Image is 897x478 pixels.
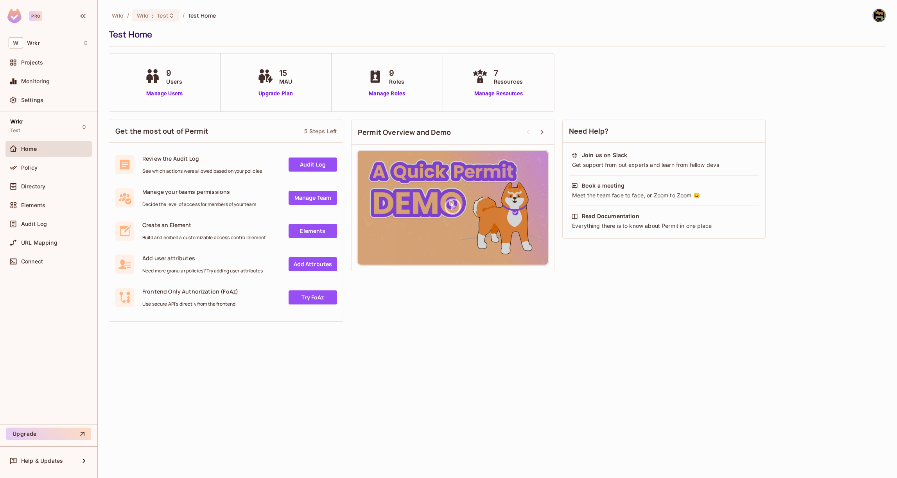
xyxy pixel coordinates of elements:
span: 15 [279,67,292,79]
a: Manage Resources [470,90,527,98]
img: Ashwath Paratal [873,9,886,22]
span: Wrkr [10,118,24,125]
span: Test [157,12,169,19]
span: Connect [21,258,43,265]
div: Join us on Slack [582,151,627,159]
span: Roles [389,77,404,86]
span: Settings [21,97,43,103]
span: Users [166,77,182,86]
span: Manage your teams permissions [142,188,256,195]
a: Elements [289,224,337,238]
span: 9 [389,67,404,79]
a: Try FoAz [289,290,337,304]
span: Need more granular policies? Try adding user attributes [142,268,263,274]
a: Manage Team [289,191,337,205]
div: Get support from out experts and learn from fellow devs [571,161,757,169]
span: Create an Element [142,221,266,229]
div: 5 Steps Left [304,127,337,135]
span: Elements [21,202,45,208]
a: Add Attrbutes [289,257,337,271]
span: Wrkr [137,12,149,19]
span: the active workspace [112,12,124,19]
span: 9 [166,67,182,79]
a: Upgrade Plan [256,90,296,98]
span: Audit Log [21,221,47,227]
div: Meet the team face to face, or Zoom to Zoom 😉 [571,192,757,199]
div: Pro [29,11,42,21]
span: Test Home [188,12,216,19]
span: Projects [21,59,43,66]
span: Decide the level of access for members of your team [142,201,256,208]
div: Test Home [109,29,882,40]
span: Use secure API's directly from the frontend [142,301,238,307]
span: Frontend Only Authorization (FoAz) [142,288,238,295]
span: 7 [494,67,523,79]
button: Upgrade [6,428,91,440]
div: Book a meeting [582,182,624,190]
span: Need Help? [569,126,609,136]
div: Read Documentation [582,212,639,220]
li: / [183,12,185,19]
span: Review the Audit Log [142,155,262,162]
span: Monitoring [21,78,50,84]
a: Manage Roles [366,90,408,98]
div: Everything there is to know about Permit in one place [571,222,757,230]
a: Manage Users [143,90,186,98]
span: Directory [21,183,45,190]
a: Audit Log [289,158,337,172]
span: Permit Overview and Demo [358,127,451,137]
span: W [9,37,23,48]
span: Add user attributes [142,254,263,262]
span: Resources [494,77,523,86]
span: Policy [21,165,38,171]
span: Build and embed a customizable access control element [142,235,266,241]
span: Workspace: Wrkr [27,40,40,46]
span: URL Mapping [21,240,57,246]
img: SReyMgAAAABJRU5ErkJggg== [7,9,22,23]
span: Home [21,146,37,152]
span: MAU [279,77,292,86]
span: : [151,13,154,19]
li: / [127,12,129,19]
span: Test [10,127,20,134]
span: Help & Updates [21,458,63,464]
span: Get the most out of Permit [115,126,208,136]
span: See which actions were allowed based on your policies [142,168,262,174]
